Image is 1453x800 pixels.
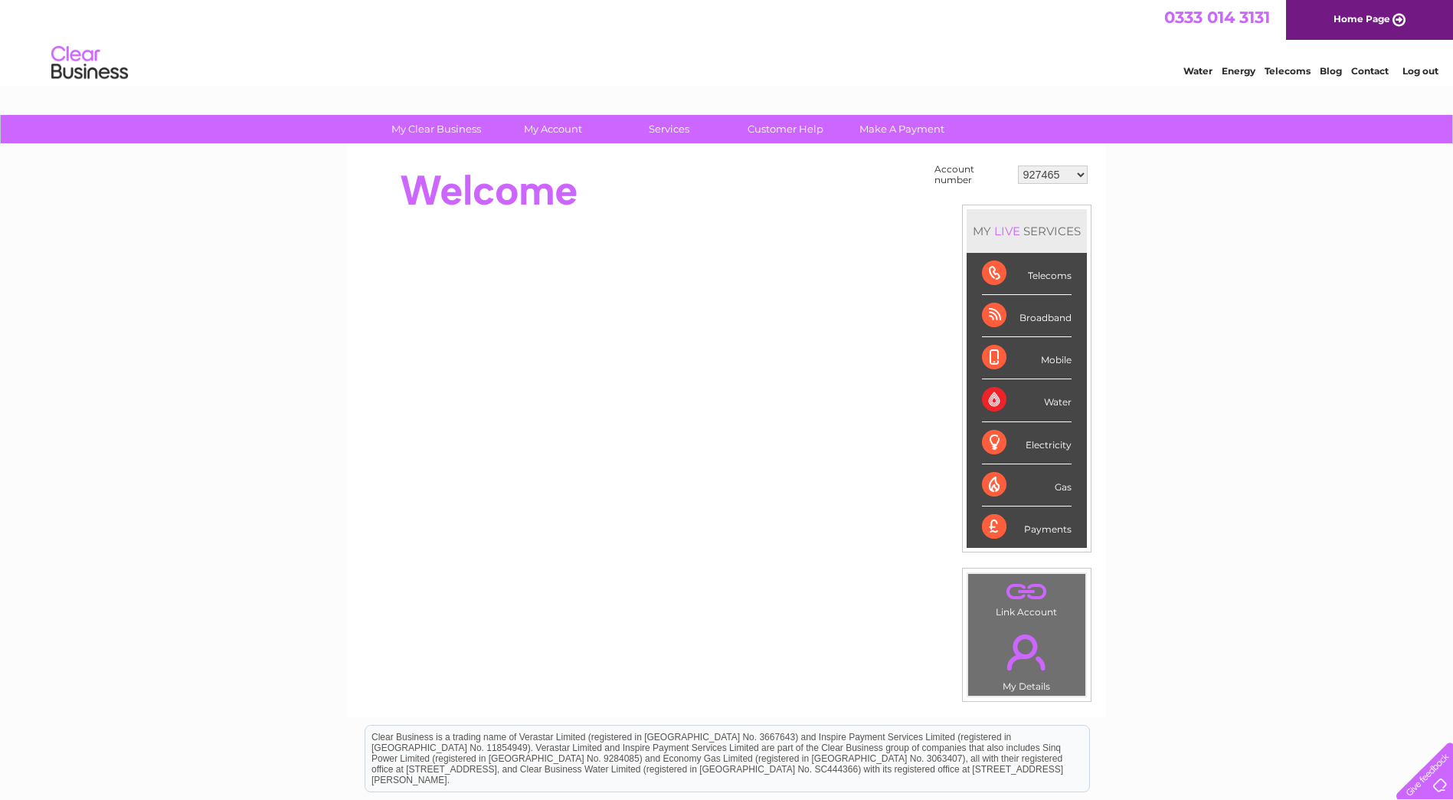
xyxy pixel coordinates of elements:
[967,573,1086,621] td: Link Account
[606,115,732,143] a: Services
[1402,65,1438,77] a: Log out
[722,115,849,143] a: Customer Help
[982,464,1072,507] div: Gas
[489,115,616,143] a: My Account
[991,224,1023,238] div: LIVE
[982,379,1072,421] div: Water
[972,578,1082,605] a: .
[1183,65,1212,77] a: Water
[51,40,129,87] img: logo.png
[373,115,499,143] a: My Clear Business
[982,422,1072,464] div: Electricity
[982,253,1072,295] div: Telecoms
[982,507,1072,548] div: Payments
[967,209,1087,253] div: MY SERVICES
[931,160,1014,189] td: Account number
[982,337,1072,379] div: Mobile
[839,115,965,143] a: Make A Payment
[1222,65,1255,77] a: Energy
[982,295,1072,337] div: Broadband
[967,621,1086,697] td: My Details
[972,625,1082,679] a: .
[365,8,1089,74] div: Clear Business is a trading name of Verastar Limited (registered in [GEOGRAPHIC_DATA] No. 3667643...
[1320,65,1342,77] a: Blog
[1351,65,1389,77] a: Contact
[1164,8,1270,27] a: 0333 014 3131
[1265,65,1311,77] a: Telecoms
